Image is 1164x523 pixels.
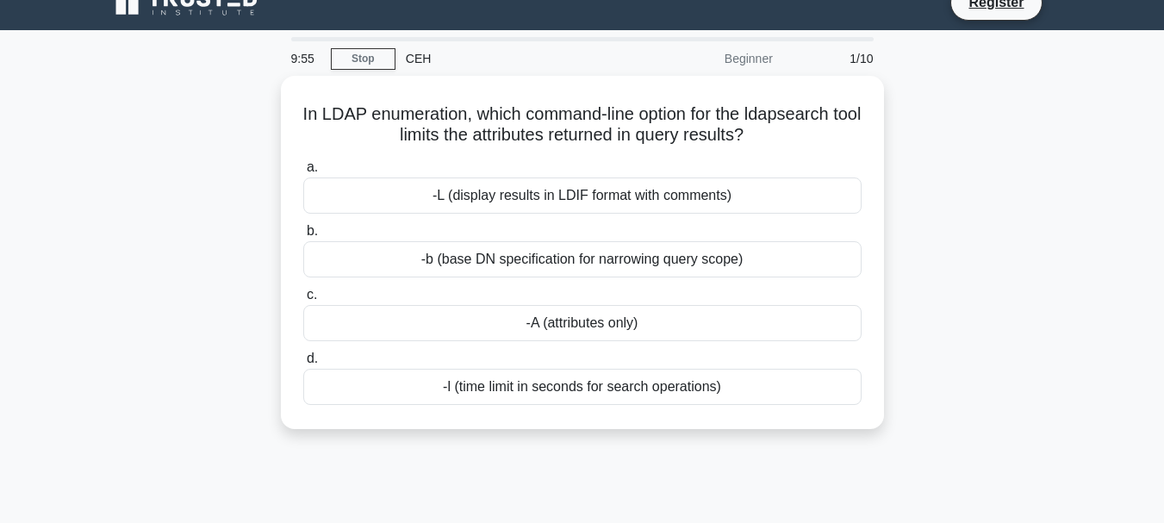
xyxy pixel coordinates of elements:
[307,287,317,302] span: c.
[303,241,862,277] div: -b (base DN specification for narrowing query scope)
[395,41,632,76] div: CEH
[632,41,783,76] div: Beginner
[281,41,331,76] div: 9:55
[307,159,318,174] span: a.
[303,305,862,341] div: -A (attributes only)
[303,177,862,214] div: -L (display results in LDIF format with comments)
[307,351,318,365] span: d.
[302,103,863,146] h5: In LDAP enumeration, which command-line option for the ldapsearch tool limits the attributes retu...
[331,48,395,70] a: Stop
[307,223,318,238] span: b.
[783,41,884,76] div: 1/10
[303,369,862,405] div: -l (time limit in seconds for search operations)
